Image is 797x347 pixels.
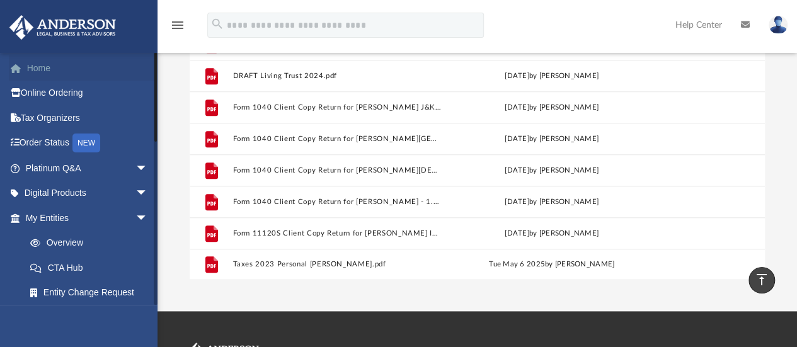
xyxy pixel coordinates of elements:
[170,18,185,33] i: menu
[748,267,775,293] a: vertical_align_top
[754,272,769,287] i: vertical_align_top
[9,130,167,156] a: Order StatusNEW
[190,18,765,280] div: grid
[18,255,167,280] a: CTA Hub
[232,103,442,111] button: Form 1040 Client Copy Return for [PERSON_NAME] J&K - Sched C.pdf
[9,55,167,81] a: Home
[447,228,657,239] div: [DATE] by [PERSON_NAME]
[447,71,657,82] div: [DATE] by [PERSON_NAME]
[210,17,224,31] i: search
[232,135,442,143] button: Form 1040 Client Copy Return for [PERSON_NAME][GEOGRAPHIC_DATA]pdf
[232,72,442,80] button: DRAFT Living Trust 2024.pdf
[18,230,167,256] a: Overview
[9,81,167,106] a: Online Ordering
[18,280,167,305] a: Entity Change Request
[447,102,657,113] div: [DATE] by [PERSON_NAME]
[9,105,167,130] a: Tax Organizers
[447,134,657,145] div: [DATE] by [PERSON_NAME]
[447,196,657,208] div: [DATE] by [PERSON_NAME]
[9,156,167,181] a: Platinum Q&Aarrow_drop_down
[9,205,167,230] a: My Entitiesarrow_drop_down
[135,156,161,181] span: arrow_drop_down
[232,166,442,174] button: Form 1040 Client Copy Return for [PERSON_NAME][DEMOGRAPHIC_DATA] (1).pdf
[232,261,442,269] button: Taxes 2023 Personal [PERSON_NAME].pdf
[232,229,442,237] button: Form 11120S Client Copy Return for [PERSON_NAME] Inc.pdf
[6,15,120,40] img: Anderson Advisors Platinum Portal
[135,181,161,207] span: arrow_drop_down
[135,205,161,231] span: arrow_drop_down
[769,16,788,34] img: User Pic
[170,24,185,33] a: menu
[447,165,657,176] div: [DATE] by [PERSON_NAME]
[9,181,167,206] a: Digital Productsarrow_drop_down
[232,198,442,206] button: Form 1040 Client Copy Return for [PERSON_NAME] - 1.pdf
[72,134,100,152] div: NEW
[447,259,657,270] div: Tue May 6 2025 by [PERSON_NAME]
